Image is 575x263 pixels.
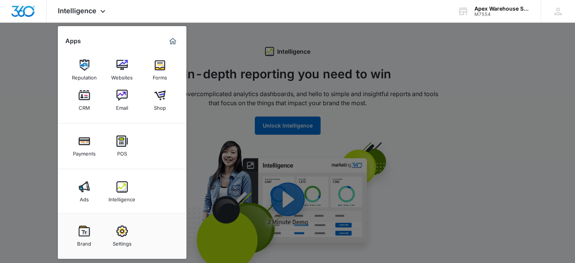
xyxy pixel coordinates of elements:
a: POS [108,132,136,160]
div: Websites [111,71,133,81]
span: Intelligence [58,7,96,15]
div: CRM [79,101,90,111]
a: Brand [70,222,99,251]
a: Payments [70,132,99,160]
div: account id [474,12,530,17]
a: Email [108,86,136,115]
div: Settings [113,237,132,247]
a: CRM [70,86,99,115]
div: Email [116,101,128,111]
div: POS [117,147,127,157]
a: Shop [146,86,174,115]
a: Intelligence [108,177,136,206]
div: Ads [80,193,89,202]
div: Payments [73,147,96,157]
a: Websites [108,56,136,84]
div: Reputation [72,71,97,81]
div: account name [474,6,530,12]
div: Brand [77,237,91,247]
div: Forms [153,71,167,81]
a: Reputation [70,56,99,84]
a: Settings [108,222,136,251]
a: Marketing 360® Dashboard [167,35,179,47]
div: Intelligence [108,193,135,202]
a: Forms [146,56,174,84]
div: Shop [154,101,166,111]
a: Ads [70,177,99,206]
h2: Apps [65,37,81,45]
